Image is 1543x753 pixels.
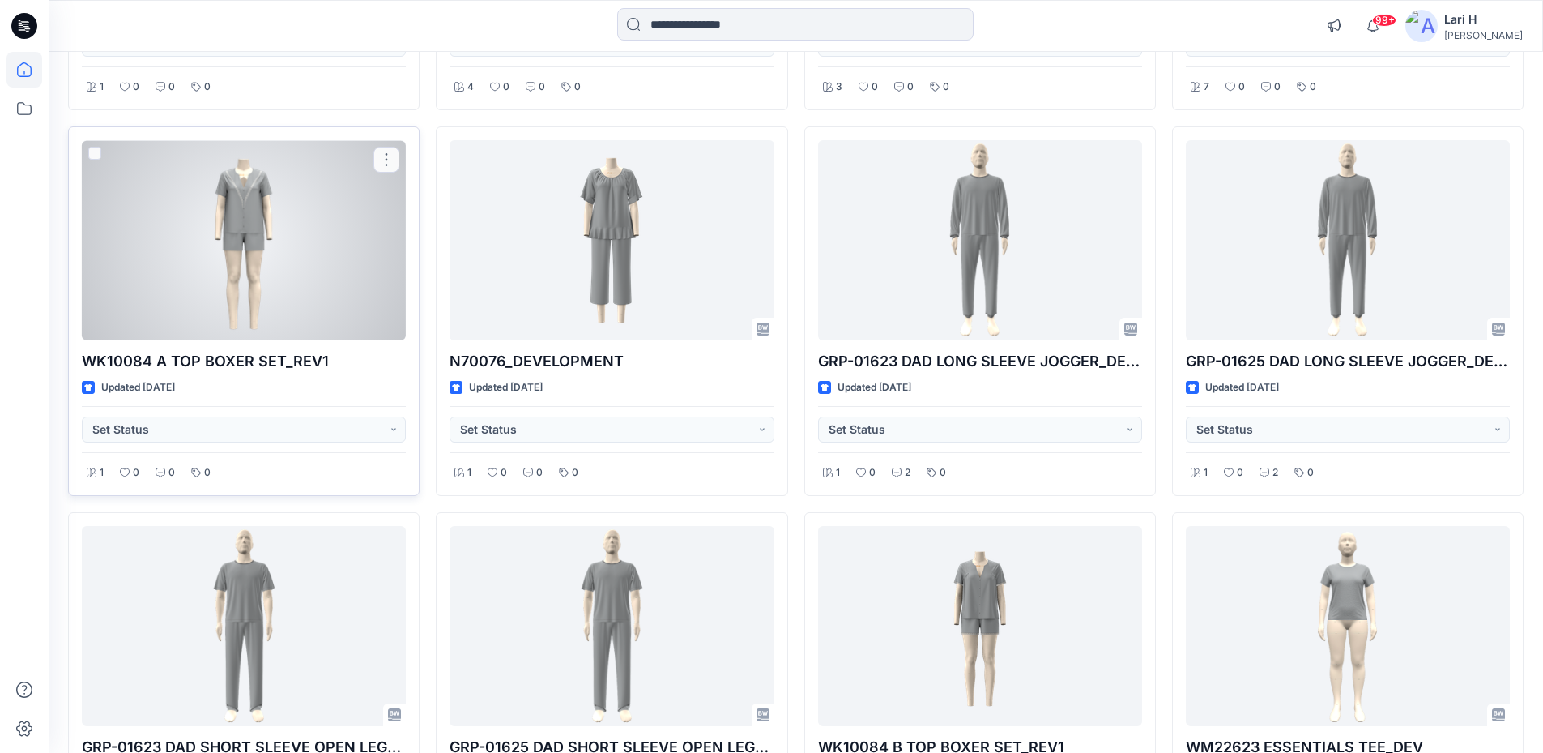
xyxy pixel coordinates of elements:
p: 0 [1238,79,1245,96]
p: 0 [574,79,581,96]
p: 0 [943,79,949,96]
div: [PERSON_NAME] [1444,29,1523,41]
p: 1 [100,464,104,481]
p: 0 [539,79,545,96]
p: 0 [1274,79,1281,96]
p: 1 [1204,464,1208,481]
p: 1 [100,79,104,96]
p: 4 [467,79,474,96]
img: avatar [1405,10,1438,42]
p: 2 [1272,464,1278,481]
p: 0 [536,464,543,481]
p: Updated [DATE] [101,379,175,396]
p: Updated [DATE] [1205,379,1279,396]
a: GRP-01625 DAD SHORT SLEEVE OPEN LEG_DEVELOPMENT [450,526,774,726]
p: 0 [940,464,946,481]
span: 99+ [1372,14,1396,27]
p: 3 [836,79,842,96]
p: 0 [168,79,175,96]
p: 0 [503,79,509,96]
p: 0 [133,464,139,481]
a: GRP-01623 DAD LONG SLEEVE JOGGER_DEVEL0PMENT [818,140,1142,340]
p: 1 [467,464,471,481]
p: 1 [836,464,840,481]
a: GRP-01625 DAD LONG SLEEVE JOGGER_DEVEL0PMENT [1186,140,1510,340]
p: Updated [DATE] [469,379,543,396]
p: 2 [905,464,910,481]
a: WK10084 B TOP BOXER SET_REV1 [818,526,1142,726]
p: 0 [204,79,211,96]
p: WK10084 A TOP BOXER SET_REV1 [82,350,406,373]
a: N70076_DEVELOPMENT [450,140,774,340]
p: GRP-01623 DAD LONG SLEEVE JOGGER_DEVEL0PMENT [818,350,1142,373]
div: Lari H [1444,10,1523,29]
p: 0 [907,79,914,96]
p: 0 [168,464,175,481]
p: 0 [1310,79,1316,96]
p: 0 [204,464,211,481]
p: 0 [501,464,507,481]
a: WK10084 A TOP BOXER SET_REV1 [82,140,406,340]
p: 7 [1204,79,1209,96]
p: Updated [DATE] [838,379,911,396]
p: 0 [869,464,876,481]
p: 0 [1307,464,1314,481]
p: N70076_DEVELOPMENT [450,350,774,373]
p: 0 [133,79,139,96]
a: GRP-01623 DAD SHORT SLEEVE OPEN LEG_DEVELOPMENT [82,526,406,726]
p: 0 [872,79,878,96]
p: 0 [1237,464,1243,481]
p: 0 [572,464,578,481]
a: WM22623 ESSENTIALS TEE_DEV [1186,526,1510,726]
p: GRP-01625 DAD LONG SLEEVE JOGGER_DEVEL0PMENT [1186,350,1510,373]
